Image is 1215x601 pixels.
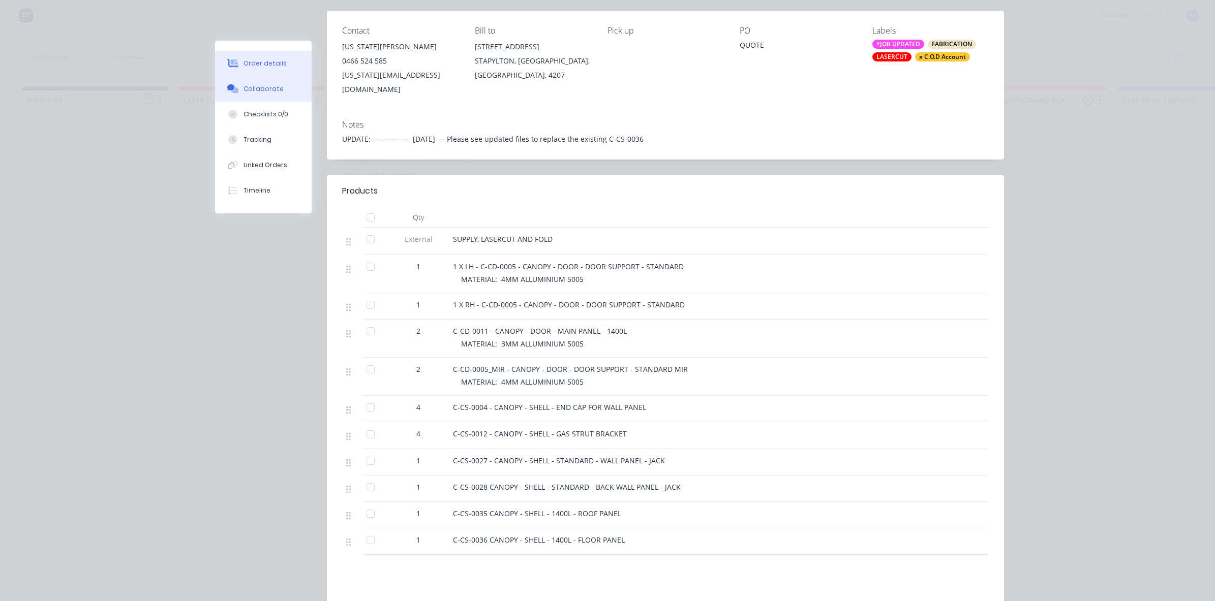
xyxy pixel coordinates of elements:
span: C-CS-0036 CANOPY - SHELL - 1400L - FLOOR PANEL [453,535,625,545]
span: 1 [416,261,420,272]
div: x C.O.D Account [915,52,970,61]
div: Contact [342,26,459,36]
span: C-CD-0011 - CANOPY - DOOR - MAIN PANEL - 1400L [453,326,627,336]
span: 1 [416,455,420,466]
button: Collaborate [215,76,312,102]
button: Linked Orders [215,152,312,178]
div: STAPYLTON, [GEOGRAPHIC_DATA], [GEOGRAPHIC_DATA], 4207 [475,54,591,82]
button: Checklists 0/0 [215,102,312,127]
div: Products [342,185,378,197]
div: [US_STATE][PERSON_NAME]0466 524 585[US_STATE][EMAIL_ADDRESS][DOMAIN_NAME] [342,40,459,97]
div: [STREET_ADDRESS]STAPYLTON, [GEOGRAPHIC_DATA], [GEOGRAPHIC_DATA], 4207 [475,40,591,82]
div: QUOTE [740,40,856,54]
div: 0466 524 585 [342,54,459,68]
div: [US_STATE][PERSON_NAME] [342,40,459,54]
div: Labels [872,26,989,36]
span: 4 [416,428,420,439]
div: Timeline [244,186,270,195]
button: Tracking [215,127,312,152]
span: SUPPLY, LASERCUT AND FOLD [453,234,553,244]
div: [STREET_ADDRESS] [475,40,591,54]
div: PO [740,26,856,36]
span: MATERIAL: 4MM ALLUMINIUM 5005 [461,274,584,284]
span: 1 X LH - C-CD-0005 - CANOPY - DOOR - DOOR SUPPORT - STANDARD [453,262,684,271]
div: FABRICATION [928,40,976,49]
span: MATERIAL: 3MM ALLUMINIUM 5005 [461,339,584,349]
span: C-CS-0035 CANOPY - SHELL - 1400L - ROOF PANEL [453,509,621,518]
span: 1 [416,534,420,545]
span: 1 [416,299,420,310]
div: Order details [244,59,287,68]
div: *JOB UPDATED [872,40,924,49]
div: Bill to [475,26,591,36]
span: C-CS-0004 - CANOPY - SHELL - END CAP FOR WALL PANEL [453,402,646,412]
span: C-CS-0012 - CANOPY - SHELL - GAS STRUT BRACKET [453,429,627,438]
span: 2 [416,364,420,374]
div: UPDATE: --------------- [DATE] --- Please see updated files to replace the existing C-CS-0036 [342,134,989,144]
span: C-CS-0028 CANOPY - SHELL - STANDARD - BACK WALL PANEL - JACK [453,482,681,492]
button: Order details [215,51,312,76]
span: C-CD-0005_MIR - CANOPY - DOOR - DOOR SUPPORT - STANDARD MIR [453,364,688,374]
div: LASERCUT [872,52,912,61]
span: 1 [416,508,420,519]
div: Linked Orders [244,161,287,170]
div: Checklists 0/0 [244,110,288,119]
span: External [392,234,445,244]
span: 1 X RH - C-CD-0005 - CANOPY - DOOR - DOOR SUPPORT - STANDARD [453,300,685,309]
div: Qty [388,207,449,228]
div: [US_STATE][EMAIL_ADDRESS][DOMAIN_NAME] [342,68,459,97]
span: MATERIAL: 4MM ALLUMINIUM 5005 [461,377,584,387]
div: Collaborate [244,84,284,93]
span: 2 [416,326,420,336]
span: 4 [416,402,420,413]
div: Tracking [244,135,271,144]
span: 1 [416,482,420,492]
button: Timeline [215,178,312,203]
span: C-CS-0027 - CANOPY - SHELL - STANDARD - WALL PANEL - JACK [453,456,665,465]
div: Pick up [607,26,724,36]
div: Notes [342,120,989,130]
